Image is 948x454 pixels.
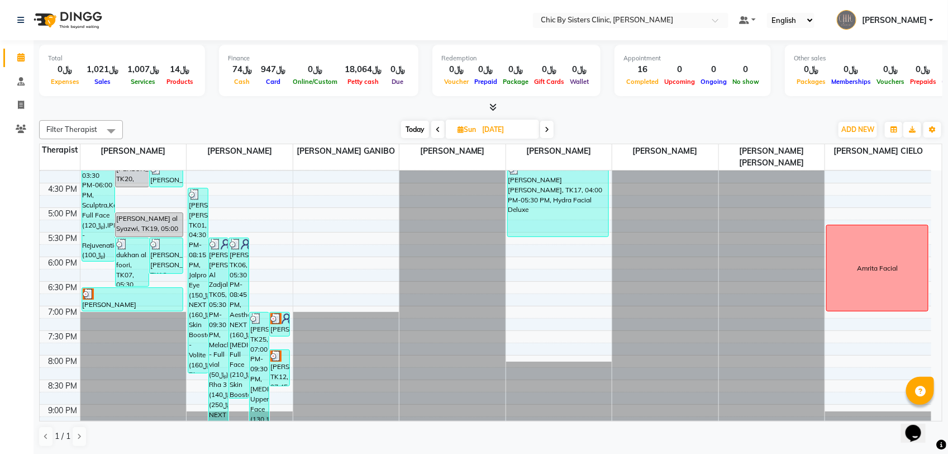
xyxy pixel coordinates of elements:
[232,78,253,86] span: Cash
[841,125,874,134] span: ADD NEW
[567,78,592,86] span: Wallet
[794,63,828,76] div: ﷼0
[874,78,907,86] span: Vouchers
[345,78,382,86] span: Petty cash
[80,144,187,158] span: [PERSON_NAME]
[82,63,123,76] div: ﷼1,021
[150,163,183,187] div: [PERSON_NAME] [PERSON_NAME], TK13, 04:00 PM-04:30 PM, [GEOGRAPHIC_DATA] NEXT
[828,63,874,76] div: ﷼0
[531,63,567,76] div: ﷼0
[164,78,196,86] span: Products
[46,183,80,195] div: 4:30 PM
[46,208,80,220] div: 5:00 PM
[116,238,149,286] div: dukhan al foori, TK07, 05:30 PM-06:30 PM, Aesthefil
[290,78,340,86] span: Online/Custom
[399,144,506,158] span: [PERSON_NAME]
[270,350,289,386] div: [PERSON_NAME], TK12, 07:45 PM-08:30 PM, Consultation
[46,233,80,244] div: 5:30 PM
[48,63,82,76] div: ﷼0
[123,63,164,76] div: ﷼1,007
[46,125,97,134] span: Filter Therapist
[825,144,931,158] span: [PERSON_NAME] CIELO
[46,380,80,392] div: 8:30 PM
[907,63,939,76] div: ﷼0
[401,121,429,138] span: Today
[623,63,661,76] div: 16
[46,257,80,269] div: 6:00 PM
[389,78,407,86] span: Due
[187,144,293,158] span: [PERSON_NAME]
[839,122,877,138] button: ADD NEW
[506,144,612,158] span: [PERSON_NAME]
[46,331,80,343] div: 7:30 PM
[82,139,115,261] div: [PERSON_NAME], TK14, 03:30 PM-06:00 PM, Sculptra,Korean Full Face (﷼120),IPL -Rejuvenation (﷼100)
[228,54,409,63] div: Finance
[386,63,409,76] div: ﷼0
[340,63,386,76] div: ﷼18,064
[150,238,183,273] div: [PERSON_NAME] [PERSON_NAME], TK16, 05:30 PM-06:15 PM, Korean Full Face (﷼120)
[531,78,567,86] span: Gift Cards
[730,63,762,76] div: 0
[209,238,228,436] div: [PERSON_NAME] [PERSON_NAME] Al Zadjal, TK05, 05:30 PM-09:30 PM, Melaclear - Full vial (﷼50),Teosy...
[290,63,340,76] div: ﷼0
[862,15,927,26] span: [PERSON_NAME]
[270,313,289,336] div: [PERSON_NAME] [PERSON_NAME], TK08, 07:00 PM-07:30 PM, Consultation
[46,405,80,417] div: 9:00 PM
[698,63,730,76] div: 0
[48,78,82,86] span: Expenses
[857,263,898,273] div: Amrita Facial
[441,63,471,76] div: ﷼0
[92,78,113,86] span: Sales
[128,78,159,86] span: Services
[188,188,208,373] div: [PERSON_NAME] [PERSON_NAME], TK01, 04:30 PM-08:15 PM, Jalpro Eye (﷼150),Croma NEXT (﷼160),Juveder...
[661,63,698,76] div: 0
[837,10,856,30] img: MINU JAYARAJ
[471,63,500,76] div: ﷼0
[508,163,609,237] div: [PERSON_NAME] [PERSON_NAME], TK17, 04:00 PM-05:30 PM, Hydra Facial Deluxe
[874,63,907,76] div: ﷼0
[116,213,183,237] div: [PERSON_NAME] al Syazwi, TK19, 05:00 PM-05:30 PM, Follow Up
[567,63,592,76] div: ﷼0
[46,282,80,294] div: 6:30 PM
[48,54,196,63] div: Total
[698,78,730,86] span: Ongoing
[441,54,592,63] div: Redemption
[730,78,762,86] span: No show
[623,78,661,86] span: Completed
[907,78,939,86] span: Prepaids
[40,144,80,156] div: Therapist
[46,306,80,318] div: 7:00 PM
[441,78,471,86] span: Voucher
[500,78,531,86] span: Package
[228,63,256,76] div: ﷼74
[471,78,500,86] span: Prepaid
[828,78,874,86] span: Memberships
[623,54,762,63] div: Appointment
[164,63,196,76] div: ﷼14
[229,238,249,398] div: [PERSON_NAME], TK06, 05:30 PM-08:45 PM, Aesthefil,Croma NEXT (﷼160),[MEDICAL_DATA] Full Face (﷼21...
[263,78,283,86] span: Card
[901,409,937,443] iframe: chat widget
[794,78,828,86] span: Packages
[250,313,269,436] div: [PERSON_NAME], TK25, 07:00 PM-09:30 PM, [MEDICAL_DATA] Upper Face (﷼130),Croma NEXT (﷼160),Derma ...
[256,63,290,76] div: ﷼947
[479,121,535,138] input: 2025-09-21
[719,144,825,170] span: [PERSON_NAME] [PERSON_NAME]
[55,431,70,442] span: 1 / 1
[46,356,80,367] div: 8:00 PM
[661,78,698,86] span: Upcoming
[82,288,183,311] div: [PERSON_NAME] [PERSON_NAME], TK11, 06:30 PM-07:00 PM, Follow Up
[28,4,105,36] img: logo
[500,63,531,76] div: ﷼0
[293,144,399,158] span: [PERSON_NAME] GANIBO
[116,163,149,187] div: [PERSON_NAME], TK20, 04:00 PM-04:30 PM, Service
[612,144,718,158] span: [PERSON_NAME]
[455,125,479,134] span: Sun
